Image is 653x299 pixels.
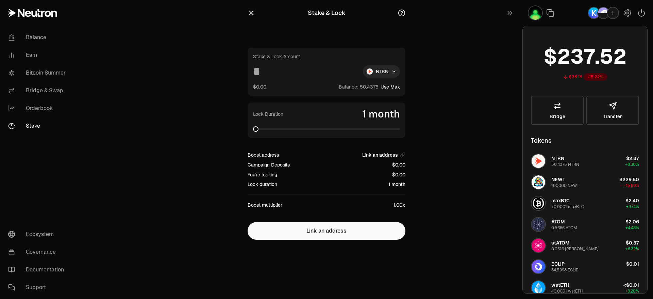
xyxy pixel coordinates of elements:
[527,193,643,214] button: maxBTC LogomaxBTC<0.0001 maxBTC$2.40+9.74%
[532,281,545,295] img: wstETH Logo
[551,225,577,231] div: 0.5666 ATOM
[551,219,565,225] span: ATOM
[625,225,639,231] span: +4.48%
[253,53,300,60] div: Stake & Lock Amount
[569,74,582,80] div: $36.16
[527,214,643,235] button: ATOM LogoATOM0.5666 ATOM$2.06+4.48%
[551,176,565,183] span: NEWT
[248,222,405,240] button: Link an address
[527,278,643,298] button: wstETH LogowstETH<0.0001 wstETH<$0.01+3.20%
[367,68,373,75] img: NTRN Logo
[551,267,579,273] div: 34.5998 ECLIP
[551,183,579,188] div: 100000 NEWT
[626,240,639,246] span: $0.37
[3,243,73,261] a: Governance
[625,219,639,225] span: $2.06
[603,114,622,119] span: Transfer
[584,73,607,81] div: -15.22%
[3,82,73,99] a: Bridge & Swap
[624,267,639,273] span: +0.00%
[551,246,599,252] div: 0.0613 [PERSON_NAME]
[626,261,639,267] span: $0.01
[531,96,584,125] a: Bridge
[551,198,570,204] span: maxBTC
[248,161,290,168] div: Campaign Deposits
[550,114,565,119] span: Bridge
[3,29,73,46] a: Balance
[248,152,279,158] div: Boost address
[532,154,545,168] img: NTRN Logo
[248,181,277,188] div: Lock duration
[551,155,564,161] span: NTRN
[626,204,639,209] span: +9.74%
[531,136,552,145] div: Tokens
[551,204,584,209] div: <0.0001 maxBTC
[619,176,639,183] span: $229.80
[529,6,542,20] img: 2022_2
[623,282,639,288] span: <$0.01
[624,183,639,188] span: -15.99%
[626,155,639,161] span: $2.87
[363,65,400,78] button: NTRN LogoNTRN
[253,111,283,117] label: Lock Duration
[625,162,639,167] span: +8.30%
[625,246,639,252] span: +6.32%
[253,83,266,90] button: $0.00
[362,152,405,158] button: Link an address
[362,152,398,158] span: Link an address
[551,282,569,288] span: wstETH
[532,218,545,231] img: ATOM Logo
[527,235,643,256] button: stATOM LogostATOM0.0613 [PERSON_NAME]$0.37+6.32%
[3,261,73,279] a: Documentation
[381,83,400,90] button: Use Max
[528,5,543,20] button: 2022_2
[551,288,583,294] div: <0.0001 wstETH
[532,260,545,273] img: ECLIP Logo
[532,239,545,252] img: stATOM Logo
[3,99,73,117] a: Orderbook
[532,175,545,189] img: NEWT Logo
[3,225,73,243] a: Ecosystem
[388,181,405,188] div: 1 month
[3,117,73,135] a: Stake
[625,198,639,204] span: $2.40
[598,7,609,18] img: Phantom
[551,162,579,167] div: 50.4375 NTRN
[248,202,282,208] div: Boost multiplier
[527,172,643,192] button: NEWT LogoNEWT100000 NEWT$229.80-15.99%
[588,7,599,18] img: Keplr
[527,151,643,171] button: NTRN LogoNTRN50.4375 NTRN$2.87+8.30%
[588,7,619,19] button: KeplrPhantom
[551,261,565,267] span: ECLIP
[308,8,346,18] div: Stake & Lock
[3,279,73,296] a: Support
[551,240,570,246] span: stATOM
[625,288,639,294] span: +3.20%
[248,171,277,178] div: You're locking
[339,83,358,90] span: Balance:
[362,108,400,120] span: 1 month
[3,46,73,64] a: Earn
[3,64,73,82] a: Bitcoin Summer
[532,196,545,210] img: maxBTC Logo
[527,256,643,277] button: ECLIP LogoECLIP34.5998 ECLIP$0.01+0.00%
[393,202,405,208] div: 1.00x
[586,96,639,125] button: Transfer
